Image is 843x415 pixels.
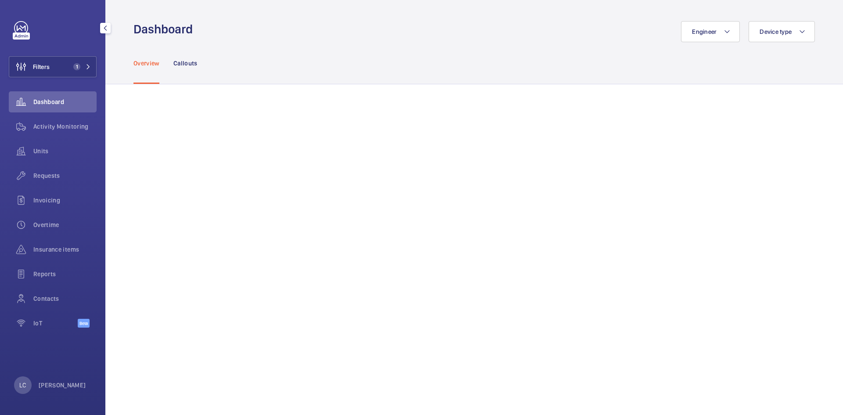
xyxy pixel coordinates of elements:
[133,59,159,68] p: Overview
[33,270,97,278] span: Reports
[33,122,97,131] span: Activity Monitoring
[33,245,97,254] span: Insurance items
[749,21,815,42] button: Device type
[33,294,97,303] span: Contacts
[681,21,740,42] button: Engineer
[73,63,80,70] span: 1
[173,59,198,68] p: Callouts
[19,381,26,390] p: LC
[9,56,97,77] button: Filters1
[33,319,78,328] span: IoT
[78,319,90,328] span: Beta
[33,220,97,229] span: Overtime
[760,28,792,35] span: Device type
[133,21,198,37] h1: Dashboard
[39,381,86,390] p: [PERSON_NAME]
[33,196,97,205] span: Invoicing
[33,62,50,71] span: Filters
[33,97,97,106] span: Dashboard
[33,147,97,155] span: Units
[692,28,717,35] span: Engineer
[33,171,97,180] span: Requests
